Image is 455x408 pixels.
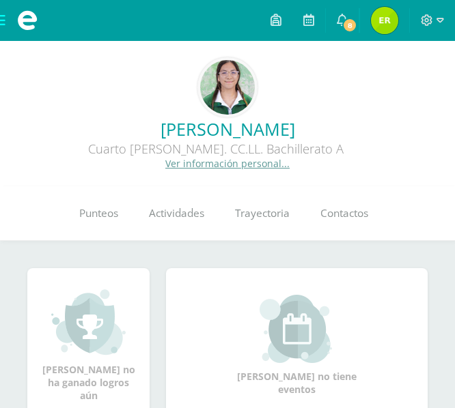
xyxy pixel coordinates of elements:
[149,206,204,220] span: Actividades
[219,186,305,241] a: Trayectoria
[64,186,133,241] a: Punteos
[133,186,219,241] a: Actividades
[51,288,126,356] img: achievement_small.png
[342,18,357,33] span: 8
[79,206,118,220] span: Punteos
[305,186,383,241] a: Contactos
[11,141,421,157] div: Cuarto [PERSON_NAME]. CC.LL. Bachillerato A
[260,295,334,363] img: event_small.png
[229,295,366,396] div: [PERSON_NAME] no tiene eventos
[320,206,368,220] span: Contactos
[200,60,255,115] img: dd8e2bff8f3d5d53cd7b4f8e1b77c128.png
[11,117,444,141] a: [PERSON_NAME]
[371,7,398,34] img: 0325c83014a08ebd632e9dbd983d4b0b.png
[41,288,136,402] div: [PERSON_NAME] no ha ganado logros aún
[235,206,290,220] span: Trayectoria
[165,157,290,170] a: Ver información personal...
